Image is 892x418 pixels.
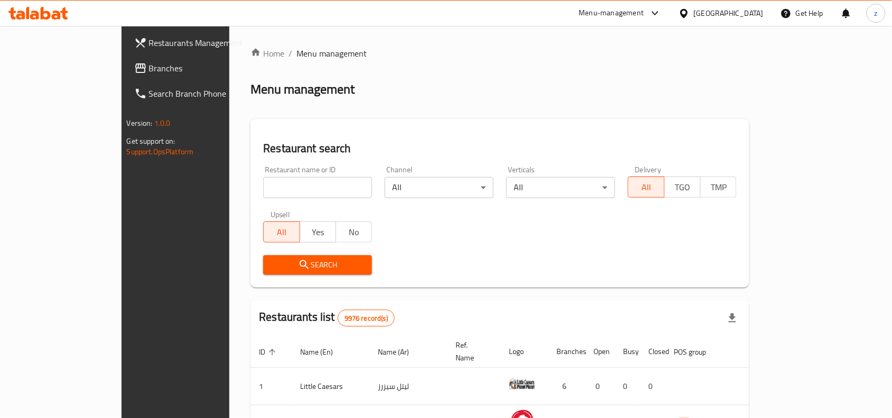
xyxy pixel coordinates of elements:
[126,81,271,106] a: Search Branch Phone
[579,7,644,20] div: Menu-management
[705,180,732,195] span: TMP
[585,336,615,368] th: Open
[263,221,300,243] button: All
[250,47,749,60] nav: breadcrumb
[126,55,271,81] a: Branches
[694,7,764,19] div: [GEOGRAPHIC_DATA]
[633,180,660,195] span: All
[271,211,290,218] label: Upsell
[149,36,262,49] span: Restaurants Management
[250,368,292,405] td: 1
[296,47,367,60] span: Menu management
[635,166,662,173] label: Delivery
[126,30,271,55] a: Restaurants Management
[292,368,369,405] td: Little Caesars
[250,81,355,98] h2: Menu management
[300,346,347,358] span: Name (En)
[628,177,664,198] button: All
[500,336,548,368] th: Logo
[149,87,262,100] span: Search Branch Phone
[272,258,364,272] span: Search
[640,336,665,368] th: Closed
[615,368,640,405] td: 0
[664,177,701,198] button: TGO
[149,62,262,75] span: Branches
[669,180,696,195] span: TGO
[340,225,368,240] span: No
[369,368,447,405] td: ليتل سيزرز
[700,177,737,198] button: TMP
[875,7,878,19] span: z
[615,336,640,368] th: Busy
[263,141,737,156] h2: Restaurant search
[289,47,292,60] li: /
[338,310,395,327] div: Total records count
[154,116,171,130] span: 1.0.0
[336,221,372,243] button: No
[506,177,615,198] div: All
[263,255,372,275] button: Search
[674,346,720,358] span: POS group
[385,177,494,198] div: All
[300,221,336,243] button: Yes
[548,336,585,368] th: Branches
[127,134,175,148] span: Get support on:
[263,177,372,198] input: Search for restaurant name or ID..
[509,371,535,397] img: Little Caesars
[127,145,194,159] a: Support.OpsPlatform
[259,346,279,358] span: ID
[720,305,745,331] div: Export file
[378,346,423,358] span: Name (Ar)
[338,313,394,323] span: 9976 record(s)
[127,116,153,130] span: Version:
[259,309,395,327] h2: Restaurants list
[585,368,615,405] td: 0
[548,368,585,405] td: 6
[268,225,295,240] span: All
[304,225,332,240] span: Yes
[456,339,488,364] span: Ref. Name
[640,368,665,405] td: 0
